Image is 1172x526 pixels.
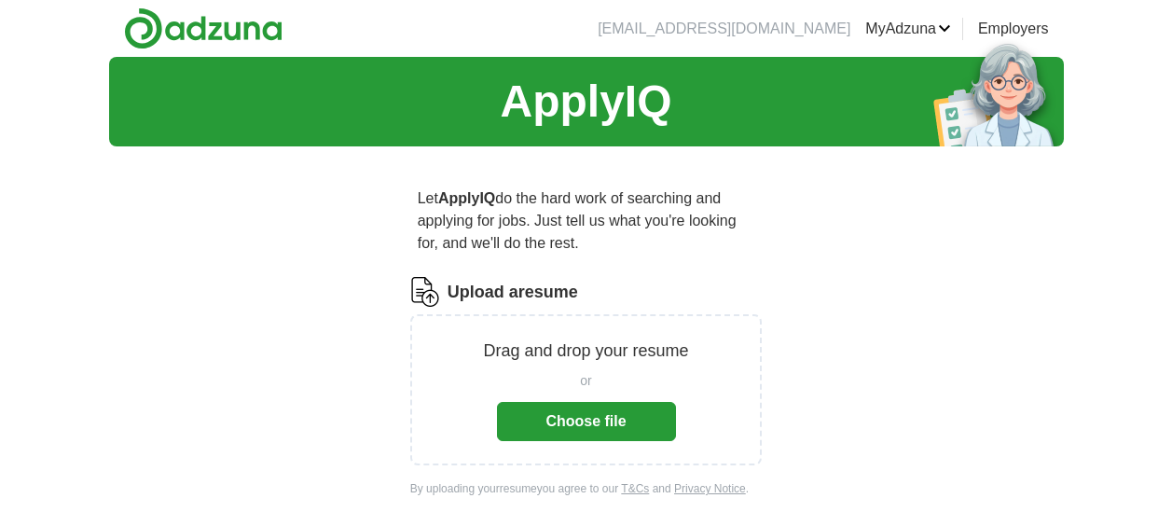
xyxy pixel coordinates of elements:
[448,280,578,305] label: Upload a resume
[124,7,283,49] img: Adzuna logo
[580,371,591,391] span: or
[865,18,951,40] a: MyAdzuna
[674,482,746,495] a: Privacy Notice
[410,277,440,307] img: CV Icon
[978,18,1049,40] a: Employers
[497,402,676,441] button: Choose file
[410,180,763,262] p: Let do the hard work of searching and applying for jobs. Just tell us what you're looking for, an...
[438,190,495,206] strong: ApplyIQ
[621,482,649,495] a: T&Cs
[598,18,850,40] li: [EMAIL_ADDRESS][DOMAIN_NAME]
[410,480,763,497] div: By uploading your resume you agree to our and .
[500,68,671,135] h1: ApplyIQ
[483,339,688,364] p: Drag and drop your resume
